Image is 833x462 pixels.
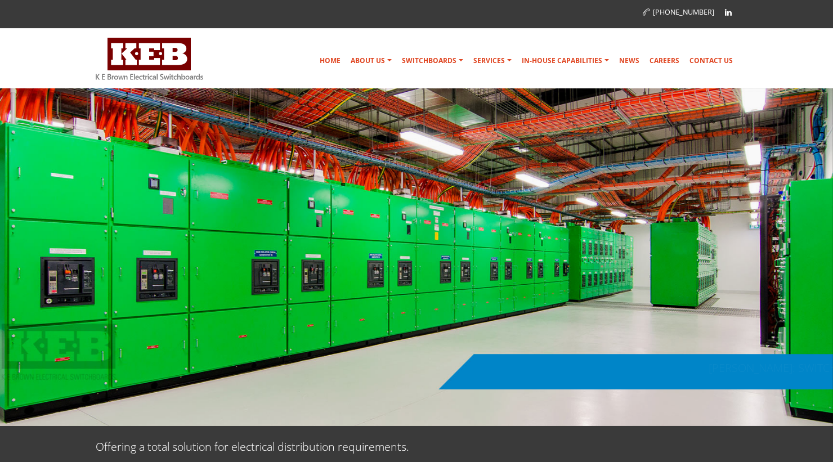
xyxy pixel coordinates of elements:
a: Contact Us [685,50,737,72]
a: Switchboards [397,50,468,72]
a: Careers [645,50,684,72]
p: Offering a total solution for electrical distribution requirements. [96,437,409,454]
a: Services [469,50,516,72]
a: About Us [346,50,396,72]
a: Home [315,50,345,72]
img: K E Brown Electrical Switchboards [96,38,203,80]
a: In-house Capabilities [517,50,613,72]
a: [PHONE_NUMBER] [643,7,714,17]
a: Linkedin [720,4,737,21]
a: News [615,50,644,72]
